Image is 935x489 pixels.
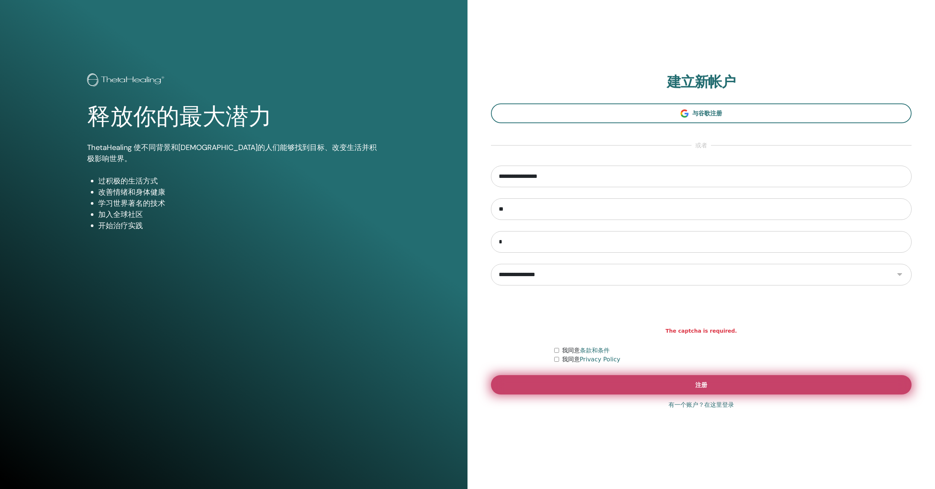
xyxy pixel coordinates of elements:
a: 有一个账户？在这里登录 [668,400,734,409]
li: 学习世界著名的技术 [98,198,380,209]
a: Privacy Policy [580,356,620,363]
button: 注册 [491,375,912,394]
label: 我同意 [562,355,620,364]
span: 注册 [695,381,707,389]
a: 与谷歌注册 [491,103,912,123]
h2: 建立新帐户 [491,74,912,91]
li: 加入全球社区 [98,209,380,220]
iframe: reCAPTCHA [645,297,758,326]
a: 条款和条件 [580,347,610,354]
h1: 释放你的最大潜力 [87,103,380,131]
li: 改善情绪和身体健康 [98,186,380,198]
li: 过积极的生活方式 [98,175,380,186]
li: 开始治疗实践 [98,220,380,231]
p: ThetaHealing 使不同背景和[DEMOGRAPHIC_DATA]的人们能够找到目标、改变生活并积极影响世界。 [87,142,380,164]
label: 我同意 [562,346,610,355]
span: 与谷歌注册 [692,109,722,117]
span: 或者 [692,141,711,150]
strong: The captcha is required. [666,327,737,335]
